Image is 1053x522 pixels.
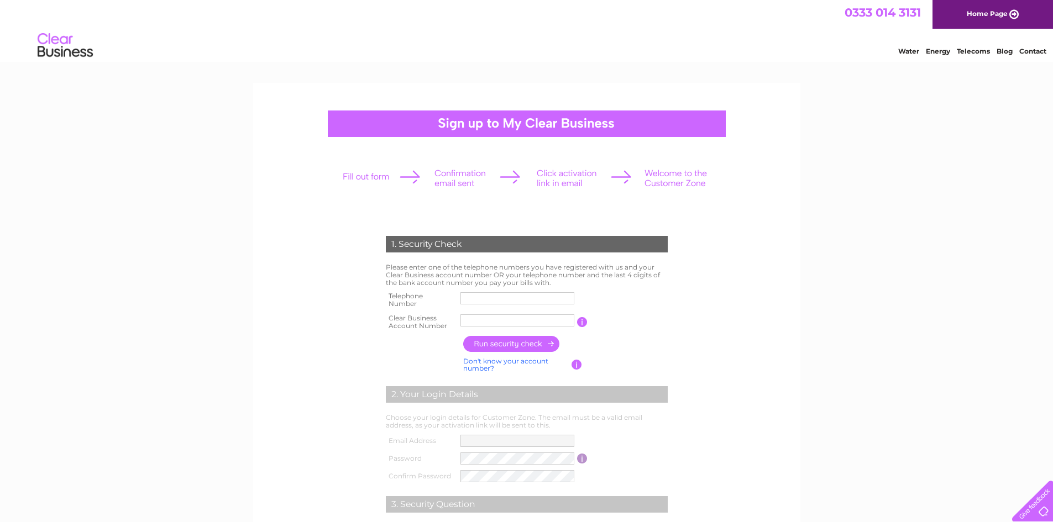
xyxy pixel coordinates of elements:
th: Telephone Number [383,289,458,311]
a: Blog [997,47,1013,55]
a: Energy [926,47,950,55]
td: Please enter one of the telephone numbers you have registered with us and your Clear Business acc... [383,261,670,289]
input: Information [577,454,588,463]
div: 1. Security Check [386,236,668,252]
div: Clear Business is a trading name of Verastar Limited (registered in [GEOGRAPHIC_DATA] No. 3667643... [266,6,788,54]
a: Don't know your account number? [463,357,548,373]
th: Password [383,450,458,467]
th: Clear Business Account Number [383,311,458,333]
div: 2. Your Login Details [386,386,668,403]
input: Information [577,317,588,327]
div: 3. Security Question [386,496,668,513]
a: 0333 014 3131 [845,6,921,19]
a: Contact [1019,47,1046,55]
img: logo.png [37,29,93,62]
input: Information [572,360,582,370]
a: Water [898,47,919,55]
td: Choose your login details for Customer Zone. The email must be a valid email address, as your act... [383,411,670,432]
th: Confirm Password [383,467,458,485]
a: Telecoms [957,47,990,55]
th: Email Address [383,432,458,450]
